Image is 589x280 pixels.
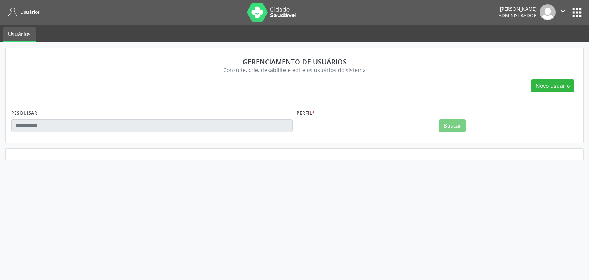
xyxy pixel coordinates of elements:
[499,12,537,19] span: Administrador
[20,9,40,15] span: Usuários
[3,27,36,42] a: Usuários
[531,79,574,92] button: Novo usuário
[5,6,40,18] a: Usuários
[559,7,567,15] i: 
[536,82,570,90] span: Novo usuário
[16,58,573,66] div: Gerenciamento de usuários
[570,6,584,19] button: apps
[439,119,466,132] button: Buscar
[296,107,315,119] label: Perfil
[556,4,570,20] button: 
[16,66,573,74] div: Consulte, crie, desabilite e edite os usuários do sistema
[11,107,37,119] label: PESQUISAR
[540,4,556,20] img: img
[499,6,537,12] div: [PERSON_NAME]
